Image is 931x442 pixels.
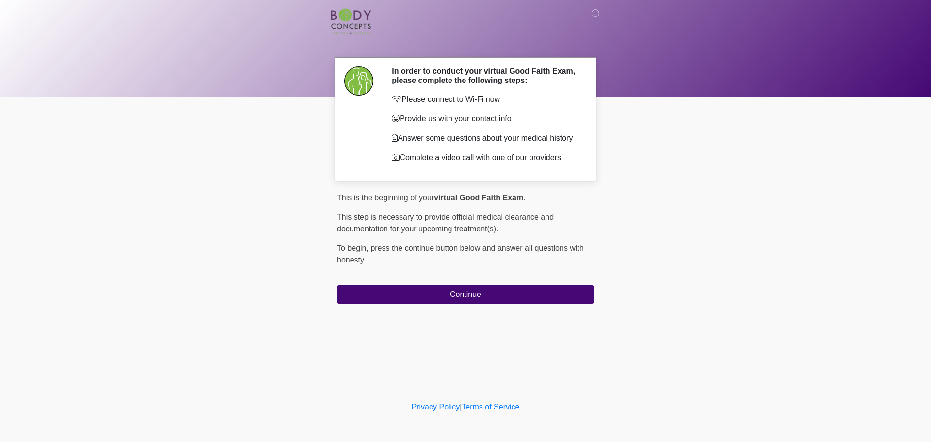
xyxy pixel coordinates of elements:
span: This is the beginning of your [337,194,434,202]
p: Answer some questions about your medical history [392,132,579,144]
span: This step is necessary to provide official medical clearance and documentation for your upcoming ... [337,213,554,233]
h1: ‎ ‎ ‎ [330,35,601,53]
img: Body Concepts Logo [327,7,374,34]
p: Provide us with your contact info [392,113,579,125]
h2: In order to conduct your virtual Good Faith Exam, please complete the following steps: [392,66,579,85]
a: Privacy Policy [412,403,460,411]
p: Please connect to Wi-Fi now [392,94,579,105]
p: Complete a video call with one of our providers [392,152,579,164]
a: | [460,403,462,411]
button: Continue [337,285,594,304]
img: Agent Avatar [344,66,373,96]
span: To begin, [337,244,370,252]
span: . [523,194,525,202]
a: Terms of Service [462,403,519,411]
strong: virtual Good Faith Exam [434,194,523,202]
span: press the continue button below and answer all questions with honesty. [337,244,584,264]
